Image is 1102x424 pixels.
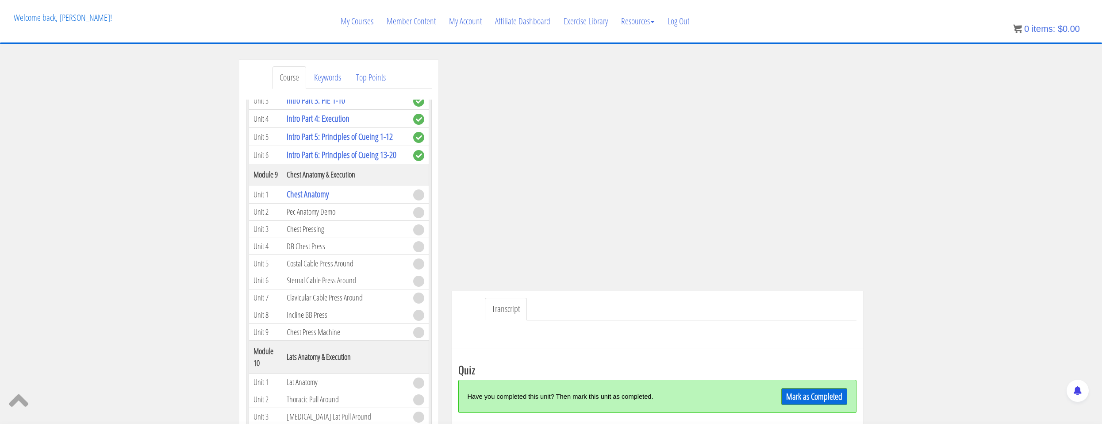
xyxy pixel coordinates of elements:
td: Thoracic Pull Around [282,391,409,408]
a: Top Points [349,66,393,89]
th: Lats Anatomy & Execution [282,340,409,374]
span: 0 [1024,24,1029,34]
a: Intro Part 3: PIE 1-10 [287,94,345,106]
td: Incline BB Press [282,306,409,324]
span: $ [1058,24,1063,34]
th: Module 10 [249,340,282,374]
span: complete [413,132,424,143]
td: Chest Pressing [282,220,409,238]
td: Unit 6 [249,272,282,289]
td: Unit 5 [249,255,282,272]
span: complete [413,96,424,107]
a: Transcript [485,298,527,320]
a: 0 items: $0.00 [1013,24,1080,34]
td: Lat Anatomy [282,374,409,391]
td: Unit 3 [249,220,282,238]
td: Unit 1 [249,185,282,204]
a: Keywords [307,66,348,89]
bdi: 0.00 [1058,24,1080,34]
a: Course [273,66,306,89]
img: icon11.png [1013,24,1022,33]
td: Unit 9 [249,324,282,341]
td: Unit 5 [249,128,282,146]
td: Costal Cable Press Around [282,255,409,272]
a: Mark as Completed [781,388,847,405]
td: Unit 2 [249,204,282,221]
td: Unit 4 [249,110,282,128]
span: items: [1032,24,1055,34]
td: Unit 6 [249,146,282,164]
td: Unit 8 [249,306,282,324]
h3: Quiz [458,364,856,375]
td: Unit 2 [249,391,282,408]
td: Sternal Cable Press Around [282,272,409,289]
a: Intro Part 5: Principles of Cueing 1-12 [287,131,393,143]
td: Unit 4 [249,238,282,255]
span: complete [413,150,424,161]
div: Have you completed this unit? Then mark this unit as completed. [468,387,748,406]
th: Chest Anatomy & Execution [282,164,409,185]
td: Clavicular Cable Press Around [282,289,409,306]
td: DB Chest Press [282,238,409,255]
span: complete [413,114,424,125]
a: Intro Part 4: Execution [287,112,349,124]
td: Unit 7 [249,289,282,306]
td: Unit 1 [249,374,282,391]
a: Chest Anatomy [287,188,329,200]
td: Unit 3 [249,92,282,110]
td: Chest Press Machine [282,324,409,341]
a: Intro Part 6: Principles of Cueing 13-20 [287,149,396,161]
th: Module 9 [249,164,282,185]
td: Pec Anatomy Demo [282,204,409,221]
